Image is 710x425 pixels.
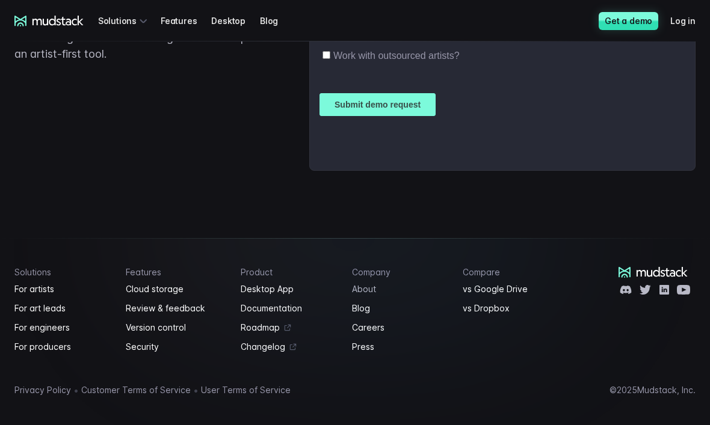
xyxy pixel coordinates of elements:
a: Press [352,340,449,355]
div: © 2025 Mudstack, Inc. [610,386,696,396]
a: vs Dropbox [463,302,560,316]
a: Log in [670,10,710,32]
a: For engineers [14,321,111,335]
h4: Features [126,268,227,278]
a: Desktop App [241,283,338,297]
a: Careers [352,321,449,335]
h4: Product [241,268,338,278]
h4: Compare [463,268,560,278]
input: Work with outsourced artists? [3,218,11,226]
a: Review & feedback [126,302,227,316]
span: Work with outsourced artists? [14,218,140,228]
a: mudstack logo [619,268,688,278]
a: For artists [14,283,111,297]
h4: Company [352,268,449,278]
a: Security [126,340,227,355]
span: • [73,385,79,397]
a: Customer Terms of Service [81,384,191,398]
a: Get a demo [599,12,658,30]
a: Privacy Policy [14,384,71,398]
span: Last name [183,1,228,11]
a: Changelog [241,340,338,355]
a: Documentation [241,302,338,316]
a: Blog [352,302,449,316]
a: User Terms of Service [201,384,291,398]
div: Solutions [98,10,151,32]
span: Art team size [183,99,239,109]
a: For art leads [14,302,111,316]
h4: Solutions [14,268,111,278]
a: About [352,283,449,297]
a: Blog [260,10,292,32]
a: Cloud storage [126,283,227,297]
a: Desktop [211,10,260,32]
a: mudstack logo [14,16,84,26]
a: For producers [14,340,111,355]
a: Roadmap [241,321,338,335]
a: Version control [126,321,227,335]
a: vs Google Drive [463,283,560,297]
span: Job title [183,50,216,60]
span: • [193,385,199,397]
a: Features [161,10,211,32]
